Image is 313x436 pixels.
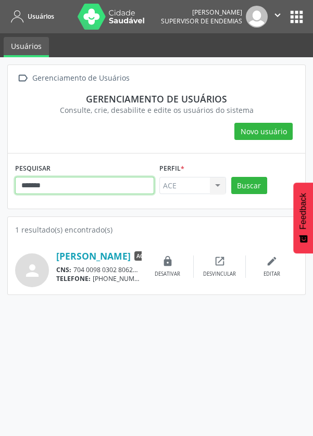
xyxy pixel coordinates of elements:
img: img [246,6,268,28]
button: Feedback - Mostrar pesquisa [293,183,313,253]
i: person [23,261,42,280]
div: Gerenciamento de usuários [22,93,291,105]
a:  Gerenciamento de Usuários [15,71,131,86]
div: Editar [264,271,280,278]
i: open_in_new [214,255,226,267]
label: Perfil [159,161,184,177]
span: Usuários [28,12,54,21]
span: CNS: [56,265,71,274]
a: Usuários [4,37,49,57]
button:  [268,6,287,28]
span: Supervisor de Endemias [161,17,242,25]
i: edit [266,255,278,267]
div: Consulte, crie, desabilite e edite os usuários do sistema [22,105,291,116]
i:  [15,71,30,86]
span: Feedback [298,193,308,229]
button: Novo usuário [234,123,293,140]
span: CPF: [140,265,154,274]
label: PESQUISAR [15,161,51,177]
a: Usuários [7,8,54,25]
i:  [272,9,283,21]
span: Novo usuário [241,126,287,137]
div: 704 0098 0302 8062 088.511.116-85 [56,265,142,274]
div: [PERSON_NAME] [161,8,242,17]
i: lock [162,255,173,267]
div: Desativar [155,271,180,278]
div: 1 resultado(s) encontrado(s) [15,224,298,235]
a: [PERSON_NAME] [56,250,131,262]
div: Desvincular [203,271,236,278]
button: apps [287,8,306,26]
span: TELEFONE: [56,274,91,283]
div: [PHONE_NUMBER] [56,274,142,283]
div: Gerenciamento de Usuários [30,71,131,86]
span: ACE [134,251,148,261]
button: Buscar [231,177,267,195]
